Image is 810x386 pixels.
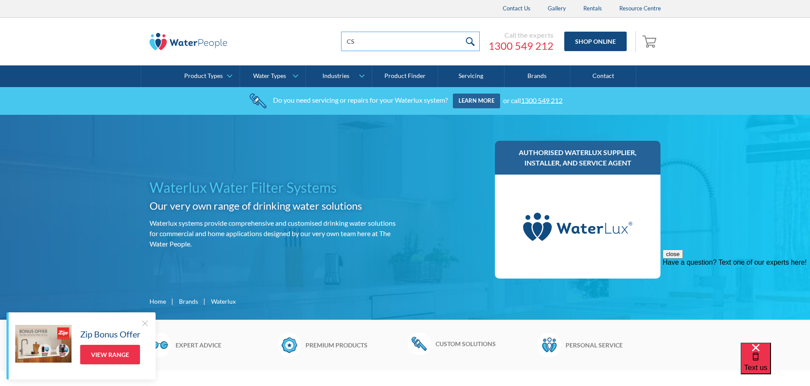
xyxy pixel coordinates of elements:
a: Contact [570,65,636,87]
div: | [170,296,175,306]
h6: Expert advice [176,341,273,350]
div: Industries [322,72,349,80]
a: Learn more [453,94,500,108]
h5: Zip Bonus Offer [80,328,140,341]
img: Waterpeople Symbol [537,333,561,357]
img: shopping cart [642,34,659,48]
iframe: podium webchat widget bubble [741,343,810,386]
a: Brands [504,65,570,87]
div: Waterlux [211,297,236,306]
a: Water Types [240,65,306,87]
img: Waterlux [513,183,643,270]
img: Wrench [407,333,431,354]
h3: Authorised Waterlux supplier, installer, and service agent [504,147,652,168]
div: | [202,296,207,306]
div: Do you need servicing or repairs for your Waterlux system? [273,96,448,104]
a: Shop Online [564,32,627,51]
a: Product Types [174,65,240,87]
a: Industries [306,65,371,87]
h2: Our very own range of drinking water solutions [150,198,402,214]
img: Glasses [147,333,171,357]
a: 1300 549 212 [521,96,563,104]
h6: Custom solutions [436,339,533,348]
p: Waterlux systems provide comprehensive and customised drinking water solutions for commercial and... [150,218,402,249]
div: Water Types [253,72,286,80]
img: The Water People [150,33,228,50]
img: Zip Bonus Offer [15,325,72,363]
a: Product Finder [372,65,438,87]
div: Call the experts [488,31,553,39]
iframe: podium webchat widget prompt [663,250,810,354]
div: or call [503,96,563,104]
a: Brands [179,297,198,306]
h1: Waterlux Water Filter Systems [150,177,402,198]
input: Search products [341,32,480,51]
a: Home [150,297,166,306]
h6: Premium products [306,341,403,350]
a: View Range [80,345,140,364]
h6: Personal service [566,341,663,350]
img: Badge [277,333,301,357]
a: Servicing [438,65,504,87]
a: Open empty cart [640,31,661,52]
a: 1300 549 212 [488,39,553,52]
div: Product Types [184,72,223,80]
